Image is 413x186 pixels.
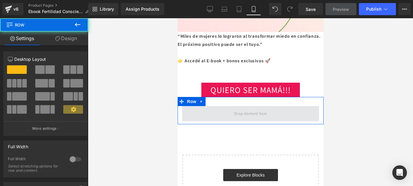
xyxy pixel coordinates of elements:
span: Row [6,18,67,32]
div: Select stretching options for row and content. [8,164,63,173]
span: Ebook Fertilidad Consciente [28,9,83,14]
span: QUIERO SER MAMÁ!!!! [64,48,82,64]
div: Full Width [8,157,64,163]
span: Publish [366,7,381,12]
div: v6 [12,5,20,13]
p: More settings [32,126,57,131]
a: v6 [2,3,23,15]
a: QUIERO SER MAMÁ!!!! [54,48,92,64]
button: More [398,3,411,15]
a: Expand / Collapse [20,79,28,88]
a: Mobile [246,3,261,15]
span: Preview [333,6,349,12]
span: Save [306,6,316,12]
button: More settings [4,121,87,136]
a: Explore Blocks [46,151,100,163]
button: Redo [284,3,296,15]
span: Row [8,79,20,88]
p: Desktop Layout [8,56,83,62]
button: Undo [269,3,281,15]
span: Library [100,6,114,12]
a: Product Pages [28,3,94,8]
a: QUIERO SER MAMÁ!!! [24,64,122,79]
a: Tablet [232,3,246,15]
div: Open Intercom Messenger [392,165,407,180]
div: Assign Products [126,7,159,12]
a: Desktop [203,3,217,15]
a: Preview [325,3,356,15]
button: Publish [359,3,396,15]
a: Laptop [217,3,232,15]
a: New Library [88,3,118,15]
a: Design [44,32,88,45]
div: Full Width [8,141,28,149]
